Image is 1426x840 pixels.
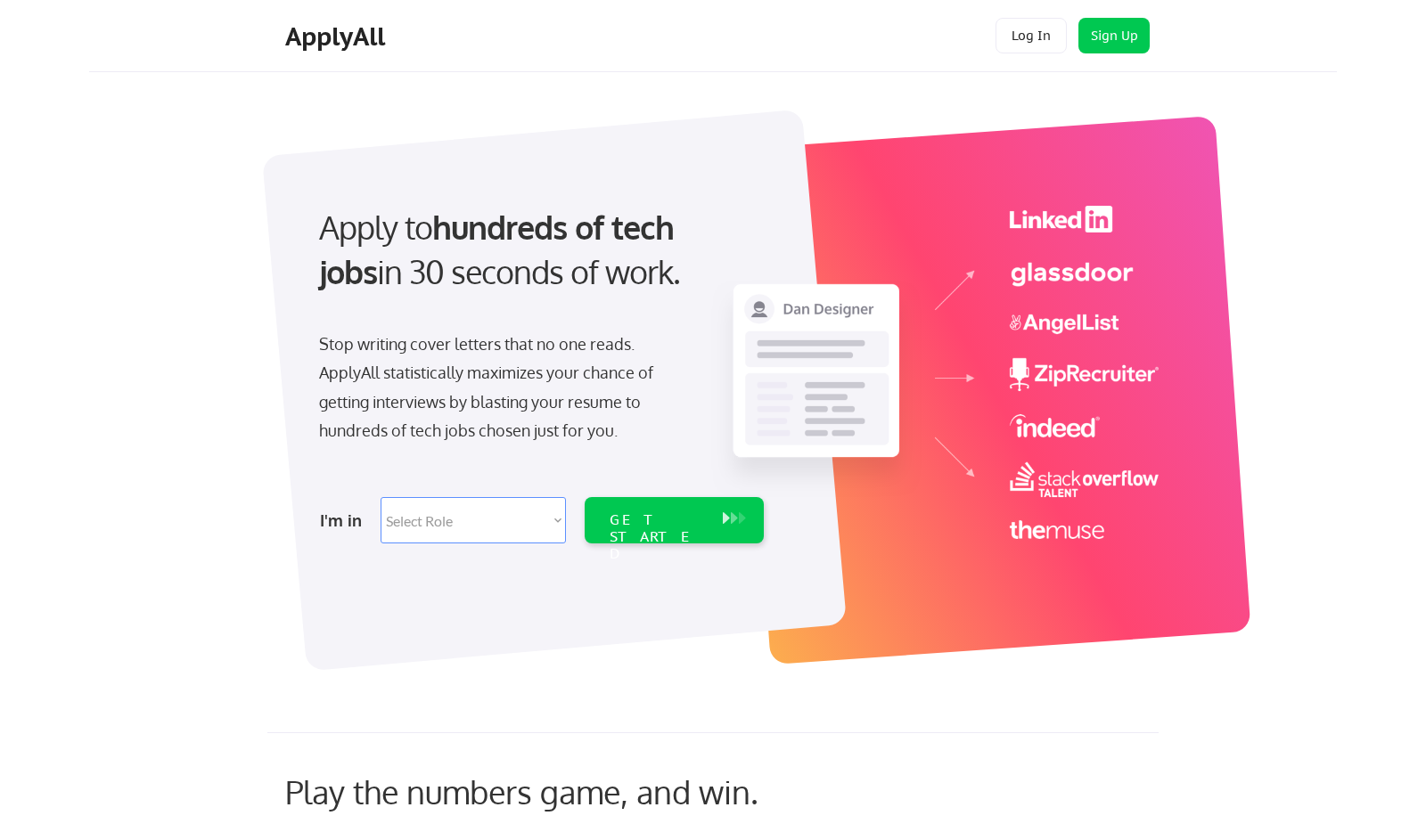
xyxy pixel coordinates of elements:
[319,330,685,445] div: Stop writing cover letters that no one reads. ApplyAll statistically maximizes your chance of get...
[996,18,1067,53] button: Log In
[319,207,682,291] strong: hundreds of tech jobs
[320,506,370,534] div: I'm in
[610,511,705,563] div: GET STARTED
[1078,18,1150,53] button: Sign Up
[285,772,838,811] div: Play the numbers game, and win.
[285,21,390,52] div: ApplyAll
[319,205,757,295] div: Apply to in 30 seconds of work.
